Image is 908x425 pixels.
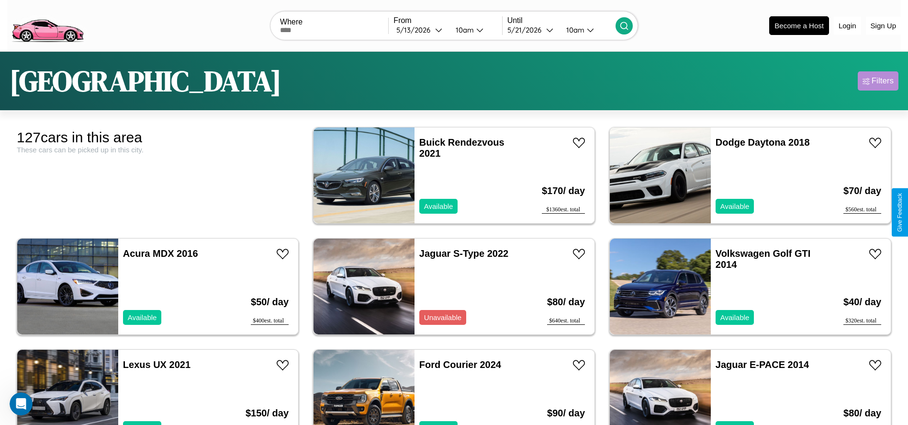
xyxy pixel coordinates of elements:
[393,16,502,25] label: From
[7,5,88,45] img: logo
[720,200,750,213] p: Available
[451,25,476,34] div: 10am
[419,248,508,259] a: Jaguar S-Type 2022
[251,317,289,325] div: $ 400 est. total
[10,61,281,101] h1: [GEOGRAPHIC_DATA]
[559,25,616,35] button: 10am
[716,248,811,270] a: Volkswagen Golf GTI 2014
[123,359,191,370] a: Lexus UX 2021
[834,17,861,34] button: Login
[419,359,501,370] a: Ford Courier 2024
[897,193,903,232] div: Give Feedback
[866,17,901,34] button: Sign Up
[542,206,585,214] div: $ 1360 est. total
[507,25,546,34] div: 5 / 21 / 2026
[507,16,616,25] label: Until
[716,137,810,148] a: Dodge Daytona 2018
[128,311,157,324] p: Available
[396,25,435,34] div: 5 / 13 / 2026
[843,287,881,317] h3: $ 40 / day
[843,206,881,214] div: $ 560 est. total
[424,311,461,324] p: Unavailable
[542,176,585,206] h3: $ 170 / day
[393,25,448,35] button: 5/13/2026
[123,248,198,259] a: Acura MDX 2016
[17,129,299,146] div: 127 cars in this area
[720,311,750,324] p: Available
[858,71,898,91] button: Filters
[17,146,299,154] div: These cars can be picked up in this city.
[872,76,894,86] div: Filters
[10,392,33,415] iframe: Intercom live chat
[419,137,504,159] a: Buick Rendezvous 2021
[547,317,585,325] div: $ 640 est. total
[448,25,502,35] button: 10am
[843,317,881,325] div: $ 320 est. total
[769,16,829,35] button: Become a Host
[424,200,453,213] p: Available
[251,287,289,317] h3: $ 50 / day
[280,18,388,26] label: Where
[716,359,809,370] a: Jaguar E-PACE 2014
[547,287,585,317] h3: $ 80 / day
[843,176,881,206] h3: $ 70 / day
[561,25,587,34] div: 10am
